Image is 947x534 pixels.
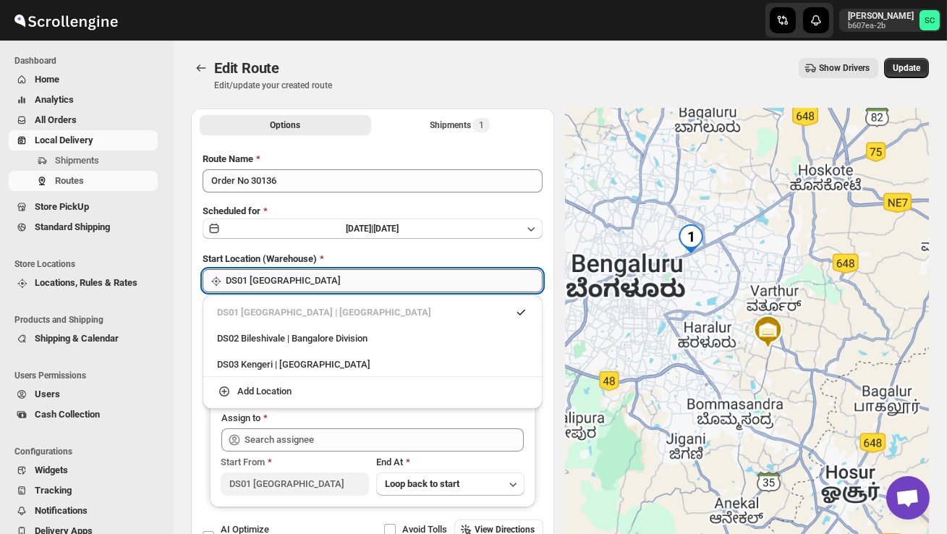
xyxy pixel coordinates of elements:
span: Products and Shipping [14,314,164,326]
p: [PERSON_NAME] [848,10,914,22]
li: DS03 Kengeri [203,350,543,377]
span: Shipments [55,155,99,166]
button: Shipments [9,151,158,171]
button: Show Drivers [799,58,878,78]
span: Scheduled for [203,205,260,216]
span: Cash Collection [35,409,100,420]
button: User menu [839,9,941,32]
span: Notifications [35,505,88,516]
button: All Orders [9,110,158,130]
span: Home [35,74,59,85]
span: Analytics [35,94,74,105]
span: Shipping & Calendar [35,333,119,344]
span: Start Location (Warehouse) [203,253,317,264]
span: Update [893,62,920,74]
button: Locations, Rules & Rates [9,273,158,293]
img: ScrollEngine [12,2,120,38]
button: Widgets [9,460,158,480]
input: Search location [226,269,543,292]
button: [DATE]|[DATE] [203,219,543,239]
div: Assign to [221,411,260,425]
button: Analytics [9,90,158,110]
span: Dashboard [14,55,164,67]
span: [DATE] | [347,224,374,234]
input: Search assignee [245,428,524,452]
span: Route Name [203,153,253,164]
span: Local Delivery [35,135,93,145]
button: Home [9,69,158,90]
span: Users Permissions [14,370,164,381]
span: Users [35,389,60,399]
div: DS03 Kengeri | [GEOGRAPHIC_DATA] [217,357,528,372]
div: Shipments [430,118,490,132]
button: Loop back to start [376,472,525,496]
span: Show Drivers [819,62,870,74]
span: Locations, Rules & Rates [35,277,137,288]
input: Eg: Bengaluru Route [203,169,543,192]
div: End At [376,455,525,470]
div: 1 [676,229,705,258]
span: Store Locations [14,258,164,270]
span: [DATE] [374,224,399,234]
li: DS01 Sarjapur [203,301,543,324]
p: Edit/update your created route [214,80,332,91]
div: Add Location [237,384,292,399]
button: Tracking [9,480,158,501]
button: Selected Shipments [374,115,545,135]
li: DS02 Bileshivale [203,324,543,350]
span: Routes [55,175,84,186]
button: Users [9,384,158,404]
button: Update [884,58,929,78]
div: Open chat [886,476,930,520]
div: DS02 Bileshivale | Bangalore Division [217,331,528,346]
button: All Route Options [200,115,371,135]
span: Tracking [35,485,72,496]
span: Standard Shipping [35,221,110,232]
span: All Orders [35,114,77,125]
span: Widgets [35,465,68,475]
text: SC [925,16,935,25]
span: 1 [479,119,484,131]
p: b607ea-2b [848,22,914,30]
button: Shipping & Calendar [9,329,158,349]
div: DS01 [GEOGRAPHIC_DATA] | [GEOGRAPHIC_DATA] [217,305,528,320]
button: Notifications [9,501,158,521]
span: Store PickUp [35,201,89,212]
button: Routes [191,58,211,78]
button: Routes [9,171,158,191]
span: Configurations [14,446,164,457]
span: Options [271,119,301,131]
span: Sanjay chetri [920,10,940,30]
span: Loop back to start [385,478,459,489]
span: Start From [221,457,265,467]
span: Edit Route [214,59,279,77]
button: Cash Collection [9,404,158,425]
